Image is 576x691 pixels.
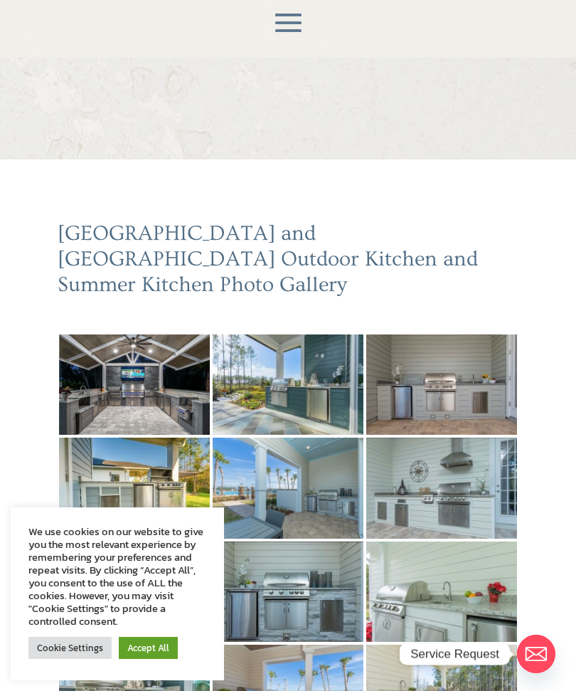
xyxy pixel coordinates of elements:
a: Email [517,635,555,673]
a: Accept All [119,637,178,659]
img: 30 [59,334,210,435]
img: 7 [213,542,363,642]
img: 4 [213,438,363,538]
img: 2 [366,334,517,435]
img: 5 [366,438,517,538]
img: 1 [213,334,363,435]
h2: [GEOGRAPHIC_DATA] and [GEOGRAPHIC_DATA] Outdoor Kitchen and Summer Kitchen Photo Gallery [58,221,518,305]
div: We use cookies on our website to give you the most relevant experience by remembering your prefer... [28,525,206,628]
img: 8 [366,542,517,642]
img: 3 [59,438,210,538]
a: Cookie Settings [28,637,112,659]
